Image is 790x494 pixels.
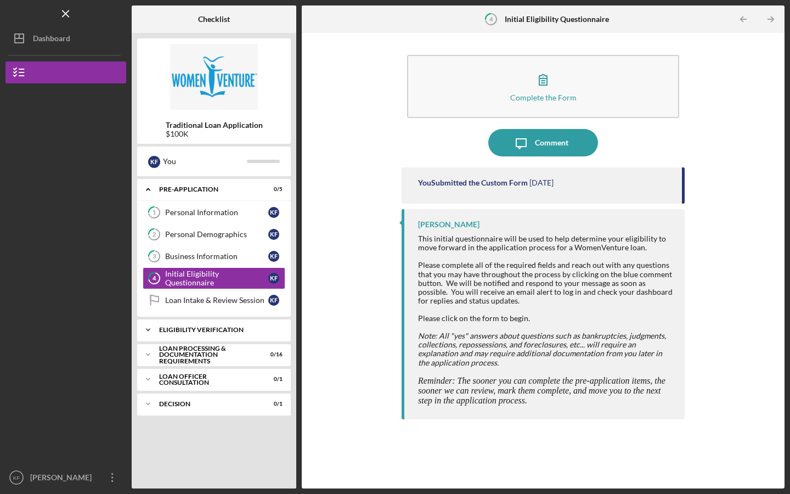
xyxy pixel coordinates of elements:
b: Initial Eligibility Questionnaire [505,15,609,24]
div: K F [268,273,279,284]
div: Loan Processing & Documentation Requirements [159,345,255,364]
tspan: 4 [153,275,156,282]
img: Product logo [137,44,291,110]
a: 2Personal DemographicsKF [143,223,285,245]
div: Pre-Application [159,186,255,193]
div: Loan Intake & Review Session [165,296,268,305]
div: K F [148,156,160,168]
div: K F [268,295,279,306]
div: Dashboard [33,27,70,52]
div: You [163,152,247,171]
a: 1Personal InformationKF [143,201,285,223]
div: Comment [535,129,568,156]
tspan: 4 [489,15,493,23]
div: 0 / 5 [263,186,283,193]
div: K F [268,229,279,240]
div: [PERSON_NAME] [418,220,479,229]
div: Decision [159,401,255,407]
div: K F [268,207,279,218]
div: 0 / 1 [263,401,283,407]
button: KF[PERSON_NAME] [5,467,126,489]
a: 4Initial Eligibility QuestionnaireKF [143,267,285,289]
div: Initial Eligibility Questionnaire [165,270,268,287]
button: Dashboard [5,27,126,49]
div: Please complete all of the required fields and reach out with any questions that you may have thr... [418,261,674,305]
div: Loan Officer Consultation [159,373,255,386]
tspan: 1 [153,209,156,216]
div: Complete the Form [510,93,577,102]
button: Complete the Form [407,55,679,118]
tspan: 2 [153,231,156,238]
button: Comment [488,129,598,156]
em: Note: All "yes" answers about questions such as bankruptcies, judgments, collections, repossessio... [418,331,666,367]
div: 0 / 1 [263,376,283,383]
div: Eligibility Verification [159,327,277,333]
div: Personal Demographics [165,230,268,239]
div: Business Information [165,252,268,261]
time: 2025-08-13 17:15 [529,178,554,187]
b: Checklist [198,15,230,24]
div: $100K [166,130,263,138]
span: Reminder: The sooner you can complete the pre-application items, the sooner we can review, mark t... [418,376,665,405]
div: [PERSON_NAME] [27,467,99,491]
div: Please click on the form to begin. [418,314,674,323]
div: You Submitted the Custom Form [418,178,528,187]
div: K F [268,251,279,262]
tspan: 3 [153,253,156,260]
b: Traditional Loan Application [166,121,263,130]
div: Personal Information [165,208,268,217]
a: Loan Intake & Review SessionKF [143,289,285,311]
div: 0 / 16 [263,351,283,358]
text: KF [13,475,20,481]
div: This initial questionnaire will be used to help determine your eligibility to move forward in the... [418,234,674,252]
a: 3Business InformationKF [143,245,285,267]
